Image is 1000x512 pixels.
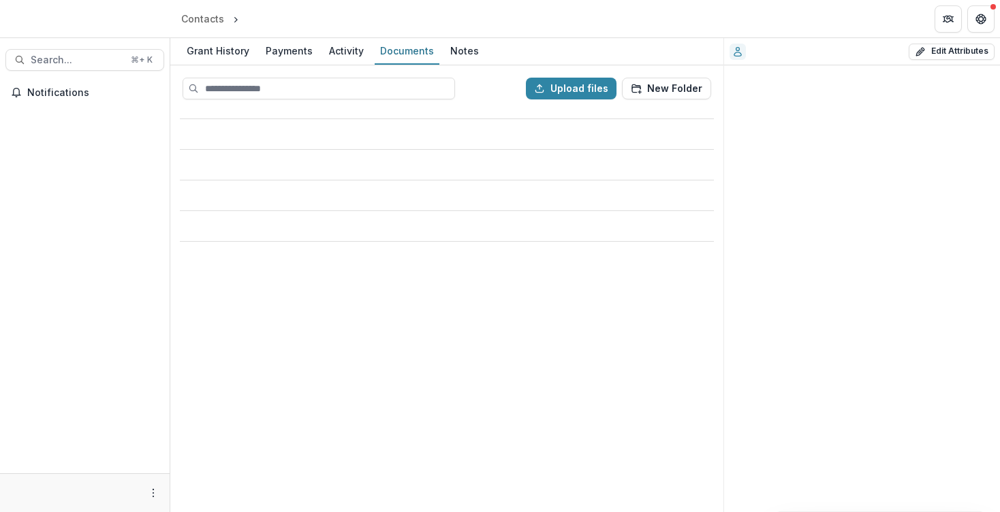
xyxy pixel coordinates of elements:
span: Search... [31,54,123,66]
a: Contacts [176,9,230,29]
button: More [145,485,161,501]
div: Payments [260,41,318,61]
div: Notes [445,41,484,61]
a: Grant History [181,38,255,65]
nav: breadcrumb [176,9,300,29]
a: Activity [324,38,369,65]
button: Upload files [526,78,616,99]
a: Payments [260,38,318,65]
div: Contacts [181,12,224,26]
div: Activity [324,41,369,61]
div: Grant History [181,41,255,61]
a: Notes [445,38,484,65]
button: New Folder [622,78,711,99]
a: Documents [375,38,439,65]
button: Notifications [5,82,164,103]
div: Documents [375,41,439,61]
button: Search... [5,49,164,71]
button: Partners [935,5,962,33]
button: Get Help [967,5,995,33]
div: ⌘ + K [128,52,155,67]
button: Edit Attributes [909,44,995,60]
span: Notifications [27,87,159,99]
